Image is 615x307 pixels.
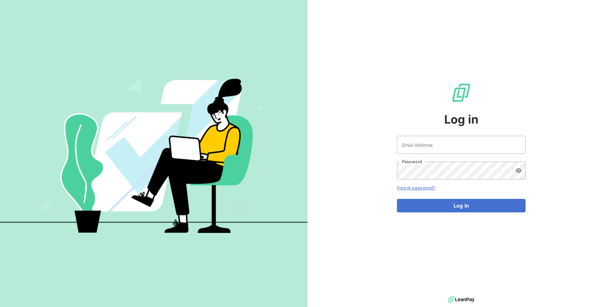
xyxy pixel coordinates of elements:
input: placeholder [397,136,526,154]
img: LeanPay Logo [451,82,472,103]
img: logo [448,295,474,304]
a: Forgot password? [397,185,435,191]
button: Log in [397,199,526,212]
span: Log in [444,111,479,128]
